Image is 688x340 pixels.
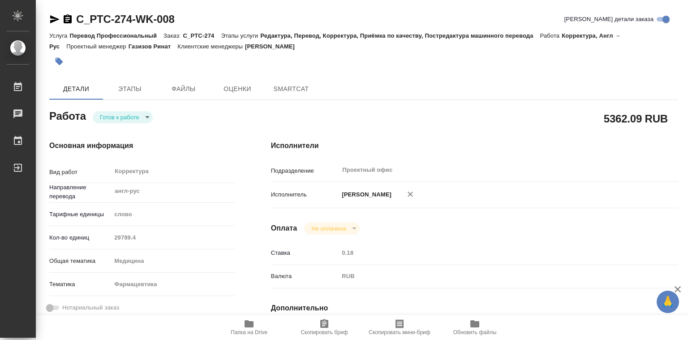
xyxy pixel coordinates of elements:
[111,277,235,292] div: Фармацевтика
[271,272,339,281] p: Валюта
[49,233,111,242] p: Кол-во единиц
[301,329,348,336] span: Скопировать бриф
[49,32,69,39] p: Услуга
[540,32,562,39] p: Работа
[339,246,644,259] input: Пустое поле
[177,43,245,50] p: Клиентские менеджеры
[271,303,678,314] h4: Дополнительно
[216,83,259,95] span: Оценки
[660,292,675,311] span: 🙏
[221,32,260,39] p: Этапы услуги
[49,140,235,151] h4: Основная информация
[49,257,111,266] p: Общая тематика
[400,184,420,204] button: Удалить исполнителя
[339,269,644,284] div: RUB
[362,315,437,340] button: Скопировать мини-бриф
[49,183,111,201] p: Направление перевода
[564,15,654,24] span: [PERSON_NAME] детали заказа
[49,107,86,123] h2: Работа
[211,315,287,340] button: Папка на Drive
[66,43,128,50] p: Проектный менеджер
[69,32,163,39] p: Перевод Профессиональный
[49,14,60,25] button: Скопировать ссылку для ЯМессенджера
[93,111,153,123] div: Готов к работе
[49,210,111,219] p: Тарифные единицы
[271,223,297,234] h4: Оплата
[62,303,119,312] span: Нотариальный заказ
[287,315,362,340] button: Скопировать бриф
[62,14,73,25] button: Скопировать ссылку
[163,32,183,39] p: Заказ:
[260,32,540,39] p: Редактура, Перевод, Корректура, Приёмка по качеству, Постредактура машинного перевода
[108,83,151,95] span: Этапы
[49,52,69,71] button: Добавить тэг
[55,83,98,95] span: Детали
[97,113,142,121] button: Готов к работе
[129,43,178,50] p: Газизов Ринат
[271,140,678,151] h4: Исполнители
[309,225,348,232] button: Не оплачена
[437,315,512,340] button: Обновить файлы
[271,248,339,257] p: Ставка
[304,222,359,235] div: Готов к работе
[49,168,111,177] p: Вид работ
[183,32,221,39] p: C_PTC-274
[231,329,267,336] span: Папка на Drive
[339,190,391,199] p: [PERSON_NAME]
[369,329,430,336] span: Скопировать мини-бриф
[271,190,339,199] p: Исполнитель
[657,291,679,313] button: 🙏
[111,253,235,269] div: Медицина
[111,231,235,244] input: Пустое поле
[270,83,313,95] span: SmartCat
[453,329,497,336] span: Обновить файлы
[271,166,339,175] p: Подразделение
[111,207,235,222] div: слово
[76,13,175,25] a: C_PTC-274-WK-008
[49,280,111,289] p: Тематика
[245,43,301,50] p: [PERSON_NAME]
[162,83,205,95] span: Файлы
[604,111,668,126] h2: 5362.09 RUB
